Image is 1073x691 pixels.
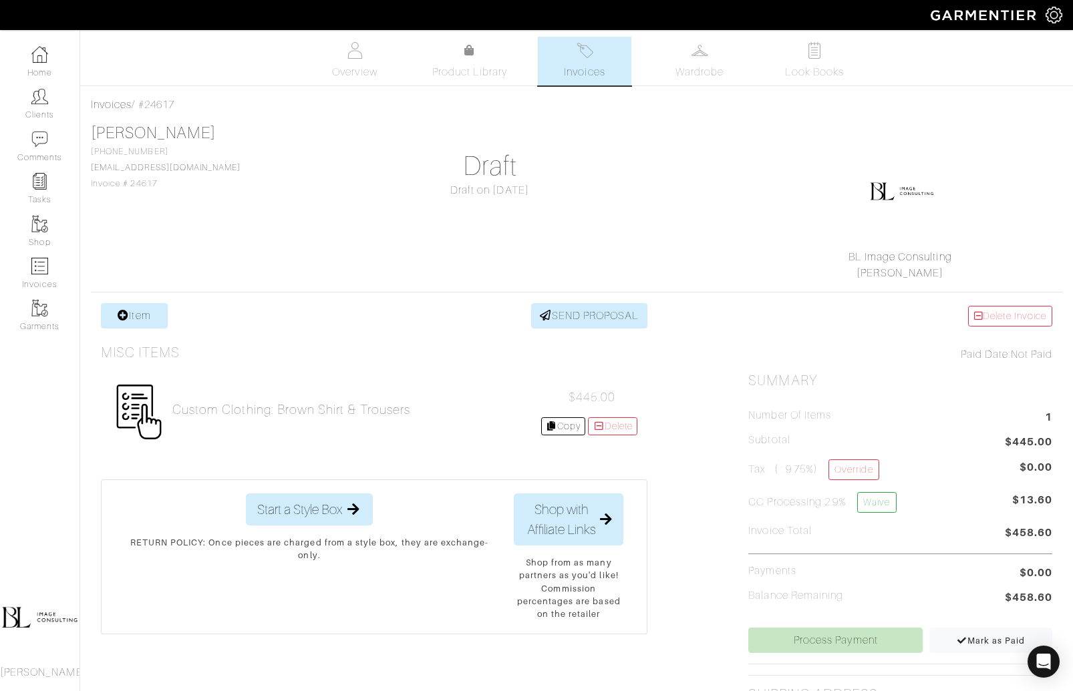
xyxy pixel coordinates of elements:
[748,459,879,480] h5: Tax ( : 9.75%)
[111,384,167,440] img: Womens_Miscellaneous-d673f60aaa87559a6952b59d05bf1b3a3b9c20a1534f02d223eac102529ca4c9.png
[1028,646,1060,678] div: Open Intercom Messenger
[588,417,637,435] a: Delete
[31,46,48,63] img: dashboard-icon-dbcd8f5a0b271acd01030246c82b418ddd0df26cd7fceb0bd07c9910d44c42f6.png
[849,251,952,263] a: BL Image Consulting
[101,303,168,328] a: Item
[869,156,935,222] img: LSV4XLgLmbQazj4LVadue3Kt.png
[514,493,623,545] button: Shop with Affiliate Links
[1012,492,1052,518] span: $13.60
[692,42,708,59] img: wardrobe-487a4870c1b7c33e795ec22d11cfc2ed9d08956e64fb3008fe2437562e282088.svg
[91,163,241,172] a: [EMAIL_ADDRESS][DOMAIN_NAME]
[857,267,943,279] a: [PERSON_NAME]
[525,499,597,539] span: Shop with Affiliate Links
[748,525,812,537] h5: Invoice Total
[1005,525,1052,543] span: $458.60
[1045,409,1052,427] span: 1
[828,459,879,480] a: Override
[1020,459,1052,475] span: $0.00
[924,3,1046,27] img: garmentier-logo-header-white-b43fb05a5012e4ada735d5af1a66efaba907eab6374d6393d1fbf88cb4ef424d.png
[541,417,586,435] a: Copy
[31,88,48,105] img: clients-icon-6bae9207a08558b7cb47a8932f037763ab4055f8c8b6bfacd5dc20c3e0201464.png
[1020,565,1052,581] span: $0.00
[569,391,615,404] span: $445.00
[748,409,831,422] h5: Number of Items
[961,349,1011,361] span: Paid Date:
[338,150,642,182] h1: Draft
[748,492,896,513] h5: CC Processing 2.9%
[31,258,48,274] img: orders-icon-0abe47150d42831381b5fb84f609e132dff9fe21cb692f30cb5eec754e2cba89.png
[31,173,48,190] img: reminder-icon-8004d30b9f0a5d33ae49ab947aed9ed385cf756f9e5892f1edd6e32f2345188e.png
[257,499,342,519] span: Start a Style Box
[748,347,1052,363] div: Not Paid
[968,306,1052,326] a: Delete Invoice
[91,97,1062,113] div: / #24617
[31,300,48,316] img: garments-icon-b7da505a4dc4fd61783c78ac3ca0ef83fa9d6f193b1c9dc38574b1d14d53ca28.png
[538,37,631,85] a: Invoices
[806,42,823,59] img: todo-9ac3debb85659649dc8f770b8b6100bb5dab4b48dedcbae339e5042a72dfd3cc.svg
[577,42,593,59] img: orders-27d20c2124de7fd6de4e0e44c1d41de31381a507db9b33961299e4e07d508b8c.svg
[126,536,493,561] p: RETURN POLICY: Once pieces are charged from a style box, they are exchange-only.
[338,182,642,198] div: Draft on [DATE]
[748,590,843,602] h5: Balance Remaining
[423,43,516,80] a: Product Library
[564,64,605,80] span: Invoices
[748,565,796,578] h5: Payments
[347,42,363,59] img: basicinfo-40fd8af6dae0f16599ec9e87c0ef1c0a1fdea2edbe929e3d69a839185d80c458.svg
[246,493,373,525] button: Start a Style Box
[748,434,790,447] h5: Subtotal
[653,37,746,85] a: Wardrobe
[91,99,132,111] a: Invoices
[172,402,410,417] a: Custom Clothing: Brown Shirt & Trousers
[101,344,180,361] h3: Misc Items
[432,64,508,80] span: Product Library
[332,64,377,80] span: Overview
[31,131,48,148] img: comment-icon-a0a6a9ef722e966f86d9cbdc48e553b5cf19dbc54f86b18d962a5391bc8f6eb6.png
[785,64,845,80] span: Look Books
[1005,590,1052,608] span: $458.60
[91,124,216,142] a: [PERSON_NAME]
[31,216,48,232] img: garments-icon-b7da505a4dc4fd61783c78ac3ca0ef83fa9d6f193b1c9dc38574b1d14d53ca28.png
[1005,434,1052,452] span: $445.00
[675,64,724,80] span: Wardrobe
[748,373,1052,389] h2: Summary
[748,628,923,653] a: Process Payment
[768,37,861,85] a: Look Books
[308,37,402,85] a: Overview
[857,492,896,513] a: Waive
[1046,7,1062,23] img: gear-icon-white-bd11855cb880d31180b6d7d6211b90ccbf57a29d726f0c71d8c61bd08dd39cc2.png
[531,303,647,328] a: SEND PROPOSAL
[91,147,241,188] span: [PHONE_NUMBER] Invoice # 24617
[514,556,623,620] p: Shop from as many partners as you'd like! Commission percentages are based on the retailer
[929,628,1052,653] a: Mark as Paid
[957,636,1026,646] span: Mark as Paid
